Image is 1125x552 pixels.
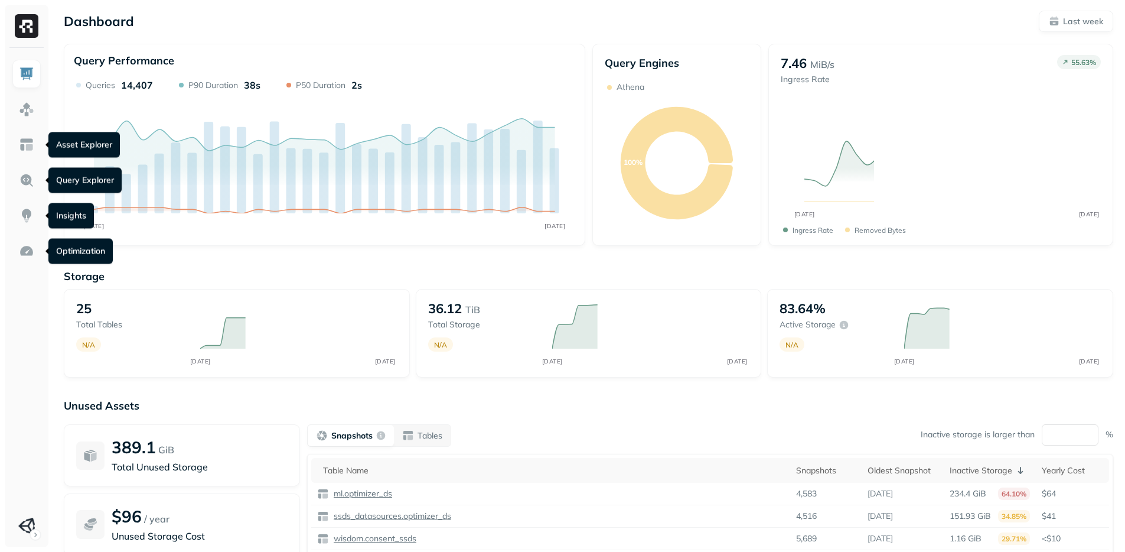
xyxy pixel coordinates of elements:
p: % [1106,429,1113,440]
p: Ingress Rate [793,226,833,235]
div: Yearly Cost [1042,465,1103,476]
p: Unused Assets [64,399,1113,413]
p: 36.12 [428,300,462,317]
p: Snapshots [331,430,373,441]
p: 14,407 [121,79,153,91]
tspan: [DATE] [894,358,914,365]
p: N/A [82,340,95,349]
tspan: [DATE] [375,358,396,365]
button: Last week [1039,11,1113,32]
div: Query Explorer [48,168,122,193]
tspan: [DATE] [726,358,747,365]
p: $96 [112,506,142,527]
p: TiB [465,303,480,317]
div: Table Name [323,465,784,476]
p: Active storage [780,319,836,330]
p: 34.85% [998,510,1030,522]
a: wisdom.consent_ssds [329,533,416,544]
p: P50 Duration [296,80,345,91]
p: 83.64% [780,300,826,317]
tspan: [DATE] [1078,210,1099,218]
p: P90 Duration [188,80,238,91]
p: 151.93 GiB [950,511,991,522]
p: N/A [434,340,447,349]
p: <$10 [1042,533,1103,544]
p: Dashboard [64,13,134,30]
img: Assets [19,102,34,117]
p: Removed bytes [855,226,906,235]
img: table [317,533,329,545]
p: 29.71% [998,532,1030,545]
p: / year [144,512,169,526]
p: $41 [1042,511,1103,522]
p: ml.optimizer_ds [331,488,392,499]
p: Total tables [76,319,188,330]
p: 5,689 [796,533,817,544]
div: Asset Explorer [48,132,120,158]
tspan: [DATE] [542,358,562,365]
p: Inactive storage is larger than [921,429,1035,440]
p: Athena [617,82,644,93]
p: Ingress Rate [781,74,834,85]
p: 7.46 [781,55,807,72]
p: [DATE] [868,488,893,499]
div: Oldest Snapshot [868,465,938,476]
p: Inactive Storage [950,465,1012,476]
p: GiB [158,443,174,457]
p: Storage [64,269,1113,283]
p: Queries [86,80,115,91]
img: Optimization [19,243,34,259]
p: Total Unused Storage [112,460,288,474]
p: 64.10% [998,488,1030,500]
p: Total storage [428,319,540,330]
tspan: [DATE] [1078,358,1099,365]
img: Asset Explorer [19,137,34,152]
tspan: [DATE] [794,210,814,218]
div: Optimization [48,239,113,264]
p: 1.16 GiB [950,533,981,544]
tspan: [DATE] [190,358,211,365]
p: [DATE] [868,511,893,522]
p: MiB/s [810,57,834,72]
p: 25 [76,300,92,317]
tspan: [DATE] [83,222,104,229]
img: table [317,511,329,522]
p: Query Engines [605,56,749,70]
p: 389.1 [112,437,156,457]
img: Insights [19,208,34,223]
img: Unity [18,518,35,534]
a: ssds_datasources.optimizer_ds [329,511,451,522]
tspan: [DATE] [544,222,565,229]
text: 100% [623,158,642,167]
p: 4,583 [796,488,817,499]
p: ssds_datasources.optimizer_ds [331,511,451,522]
img: Ryft [15,14,38,38]
img: table [317,488,329,500]
p: wisdom.consent_ssds [331,533,416,544]
img: Query Explorer [19,173,34,188]
p: Query Performance [74,54,174,67]
p: 4,516 [796,511,817,522]
img: Dashboard [19,66,34,82]
p: [DATE] [868,533,893,544]
p: 55.63 % [1071,58,1096,67]
div: Snapshots [796,465,856,476]
p: Unused Storage Cost [112,529,288,543]
div: Insights [48,203,94,229]
p: Last week [1063,16,1103,27]
p: N/A [785,340,798,349]
p: 2s [351,79,362,91]
p: $64 [1042,488,1103,499]
p: 234.4 GiB [950,488,986,499]
a: ml.optimizer_ds [329,488,392,499]
p: Tables [418,430,442,441]
p: 38s [244,79,260,91]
